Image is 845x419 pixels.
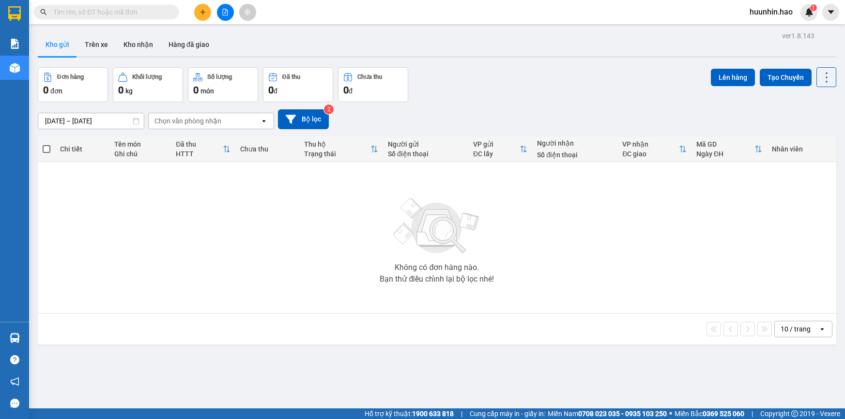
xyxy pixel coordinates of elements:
[278,109,329,129] button: Bộ lọc
[10,355,19,364] span: question-circle
[703,410,744,418] strong: 0369 525 060
[171,136,235,162] th: Toggle SortBy
[60,145,105,153] div: Chi tiết
[696,140,754,148] div: Mã GD
[53,7,168,17] input: Tìm tên, số ĐT hoặc mã đơn
[10,39,20,49] img: solution-icon
[812,4,815,11] span: 1
[470,408,545,419] span: Cung cấp máy in - giấy in:
[752,408,753,419] span: |
[263,67,333,102] button: Đã thu0đ
[338,67,408,102] button: Chưa thu0đ
[176,150,223,158] div: HTTT
[578,410,667,418] strong: 0708 023 035 - 0935 103 250
[412,410,454,418] strong: 1900 633 818
[365,408,454,419] span: Hỗ trợ kỹ thuật:
[810,4,817,11] sup: 1
[548,408,667,419] span: Miền Nam
[10,63,20,73] img: warehouse-icon
[711,69,755,86] button: Lên hàng
[244,9,251,15] span: aim
[38,67,108,102] button: Đơn hàng0đơn
[473,150,520,158] div: ĐC lấy
[118,84,123,96] span: 0
[473,140,520,148] div: VP gửi
[222,9,229,15] span: file-add
[818,325,826,333] svg: open
[299,136,383,162] th: Toggle SortBy
[537,151,613,159] div: Số điện thoại
[468,136,532,162] th: Toggle SortBy
[125,87,133,95] span: kg
[791,410,798,417] span: copyright
[760,69,812,86] button: Tạo Chuyến
[161,33,217,56] button: Hàng đã giao
[669,412,672,416] span: ⚪️
[194,4,211,21] button: plus
[782,30,814,41] div: ver 1.8.143
[675,408,744,419] span: Miền Bắc
[388,140,463,148] div: Người gửi
[40,9,47,15] span: search
[239,4,256,21] button: aim
[461,408,462,419] span: |
[8,6,21,21] img: logo-vxr
[114,150,166,158] div: Ghi chú
[132,74,162,80] div: Khối lượng
[388,192,485,260] img: svg+xml;base64,PHN2ZyBjbGFzcz0ibGlzdC1wbHVnX19zdmciIHhtbG5zPSJodHRwOi8vd3d3LnczLm9yZy8yMDAwL3N2Zy...
[50,87,62,95] span: đơn
[240,145,294,153] div: Chưa thu
[188,67,258,102] button: Số lượng0món
[200,87,214,95] span: món
[742,6,800,18] span: huunhin.hao
[193,84,199,96] span: 0
[154,116,221,126] div: Chọn văn phòng nhận
[176,140,223,148] div: Đã thu
[113,67,183,102] button: Khối lượng0kg
[116,33,161,56] button: Kho nhận
[622,140,679,148] div: VP nhận
[10,399,19,408] span: message
[696,150,754,158] div: Ngày ĐH
[781,324,811,334] div: 10 / trang
[57,74,84,80] div: Đơn hàng
[200,9,206,15] span: plus
[43,84,48,96] span: 0
[304,150,370,158] div: Trạng thái
[805,8,814,16] img: icon-new-feature
[822,4,839,21] button: caret-down
[304,140,370,148] div: Thu hộ
[343,84,349,96] span: 0
[772,145,831,153] div: Nhân viên
[349,87,353,95] span: đ
[38,33,77,56] button: Kho gửi
[38,113,144,129] input: Select a date range.
[827,8,835,16] span: caret-down
[207,74,232,80] div: Số lượng
[691,136,767,162] th: Toggle SortBy
[274,87,277,95] span: đ
[617,136,691,162] th: Toggle SortBy
[388,150,463,158] div: Số điện thoại
[282,74,300,80] div: Đã thu
[268,84,274,96] span: 0
[622,150,679,158] div: ĐC giao
[380,275,494,283] div: Bạn thử điều chỉnh lại bộ lọc nhé!
[260,117,268,125] svg: open
[395,264,479,271] div: Không có đơn hàng nào.
[357,74,382,80] div: Chưa thu
[10,377,19,386] span: notification
[114,140,166,148] div: Tên món
[10,333,20,343] img: warehouse-icon
[324,105,334,114] sup: 2
[77,33,116,56] button: Trên xe
[217,4,234,21] button: file-add
[537,139,613,147] div: Người nhận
